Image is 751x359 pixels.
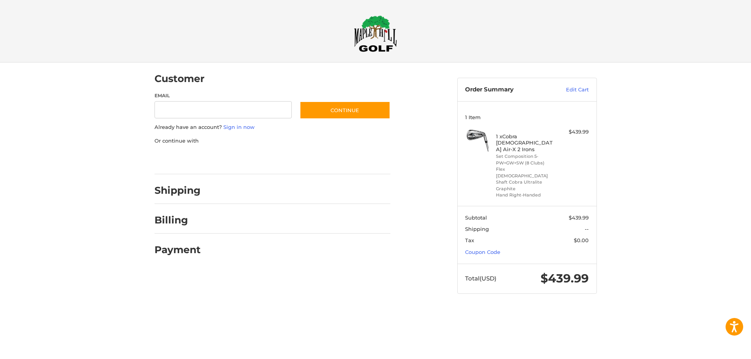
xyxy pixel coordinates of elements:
li: Flex [DEMOGRAPHIC_DATA] [496,166,556,179]
h2: Shipping [155,184,201,196]
iframe: PayPal-venmo [284,152,343,166]
h2: Payment [155,244,201,256]
span: $439.99 [569,214,589,221]
div: $439.99 [558,128,589,136]
img: Maple Hill Golf [354,15,397,52]
iframe: PayPal-paylater [218,152,277,166]
h4: 1 x Cobra [DEMOGRAPHIC_DATA] Air-X 2 Irons [496,133,556,152]
iframe: Google Customer Reviews [686,338,751,359]
p: Already have an account? [155,123,390,131]
li: Shaft Cobra Ultralite Graphite [496,179,556,192]
a: Coupon Code [465,249,500,255]
h3: Order Summary [465,86,549,94]
span: Total (USD) [465,275,496,282]
iframe: PayPal-paypal [152,152,210,166]
a: Edit Cart [549,86,589,94]
h2: Customer [155,73,205,85]
h3: 1 Item [465,114,589,120]
a: Sign in now [223,124,255,130]
li: Set Composition 5-PW+GW+SW (8 Clubs) [496,153,556,166]
span: $439.99 [541,271,589,286]
p: Or continue with [155,137,390,145]
label: Email [155,92,292,99]
button: Continue [300,101,390,119]
span: Shipping [465,226,489,232]
span: Subtotal [465,214,487,221]
li: Hand Right-Handed [496,192,556,198]
span: Tax [465,237,474,243]
h2: Billing [155,214,200,226]
span: $0.00 [574,237,589,243]
span: -- [585,226,589,232]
